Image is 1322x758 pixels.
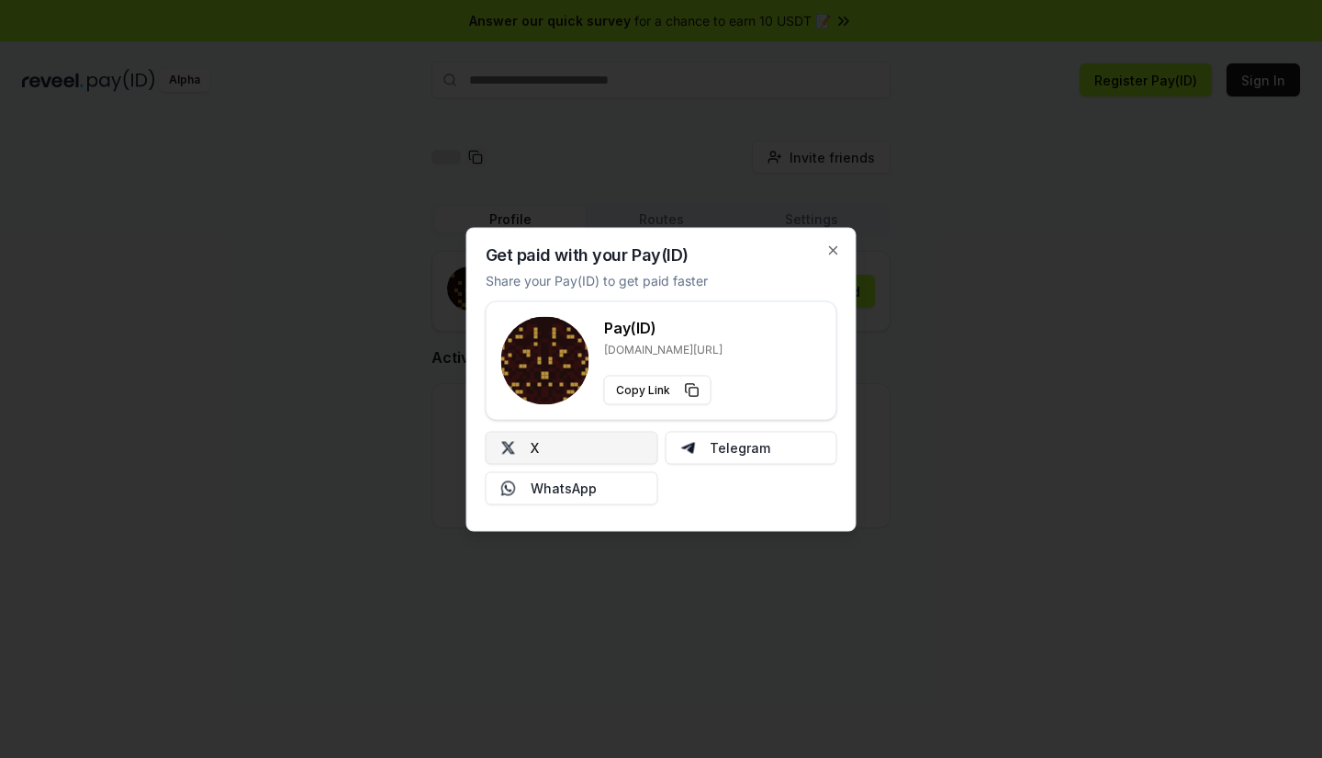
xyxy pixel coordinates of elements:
[680,440,695,455] img: Telegram
[604,342,723,356] p: [DOMAIN_NAME][URL]
[486,246,689,263] h2: Get paid with your Pay(ID)
[501,440,516,455] img: X
[604,316,723,338] h3: Pay(ID)
[486,431,658,464] button: X
[665,431,837,464] button: Telegram
[604,375,711,404] button: Copy Link
[486,270,708,289] p: Share your Pay(ID) to get paid faster
[501,481,516,495] img: Whatsapp
[486,471,658,504] button: WhatsApp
